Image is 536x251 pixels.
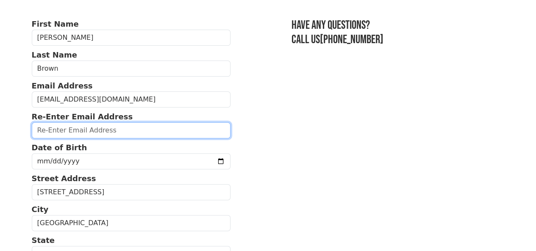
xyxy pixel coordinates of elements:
[32,19,79,28] strong: First Name
[32,81,93,90] strong: Email Address
[292,18,504,33] h3: Have any questions?
[32,61,231,77] input: Last Name
[292,33,504,47] h3: Call us
[32,174,96,183] strong: Street Address
[32,205,49,214] strong: City
[32,122,231,138] input: Re-Enter Email Address
[32,112,133,121] strong: Re-Enter Email Address
[32,30,231,46] input: First Name
[320,33,383,47] a: [PHONE_NUMBER]
[32,184,231,200] input: Street Address
[32,215,231,231] input: City
[32,50,77,59] strong: Last Name
[32,91,231,108] input: Email Address
[32,143,87,152] strong: Date of Birth
[32,236,55,245] strong: State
